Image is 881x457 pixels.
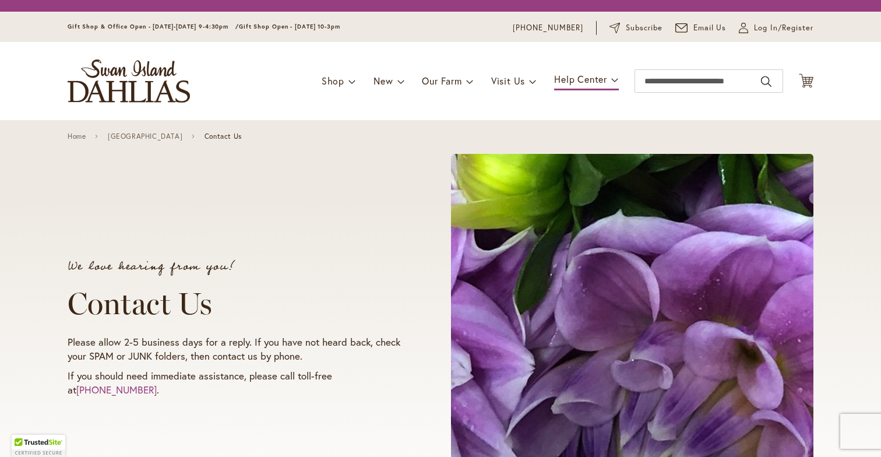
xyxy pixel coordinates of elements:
[754,22,813,34] span: Log In/Register
[68,369,407,397] p: If you should need immediate assistance, please call toll-free at .
[12,435,65,457] div: TrustedSite Certified
[68,261,407,272] p: We love hearing from you!
[76,383,157,396] a: [PHONE_NUMBER]
[68,286,407,321] h1: Contact Us
[422,75,461,87] span: Our Farm
[68,59,190,103] a: store logo
[322,75,344,87] span: Shop
[68,23,239,30] span: Gift Shop & Office Open - [DATE]-[DATE] 9-4:30pm /
[761,72,771,91] button: Search
[205,132,242,140] span: Contact Us
[513,22,583,34] a: [PHONE_NUMBER]
[609,22,662,34] a: Subscribe
[675,22,727,34] a: Email Us
[108,132,182,140] a: [GEOGRAPHIC_DATA]
[491,75,525,87] span: Visit Us
[373,75,393,87] span: New
[68,132,86,140] a: Home
[739,22,813,34] a: Log In/Register
[68,335,407,363] p: Please allow 2-5 business days for a reply. If you have not heard back, check your SPAM or JUNK f...
[693,22,727,34] span: Email Us
[626,22,662,34] span: Subscribe
[239,23,340,30] span: Gift Shop Open - [DATE] 10-3pm
[554,73,607,85] span: Help Center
